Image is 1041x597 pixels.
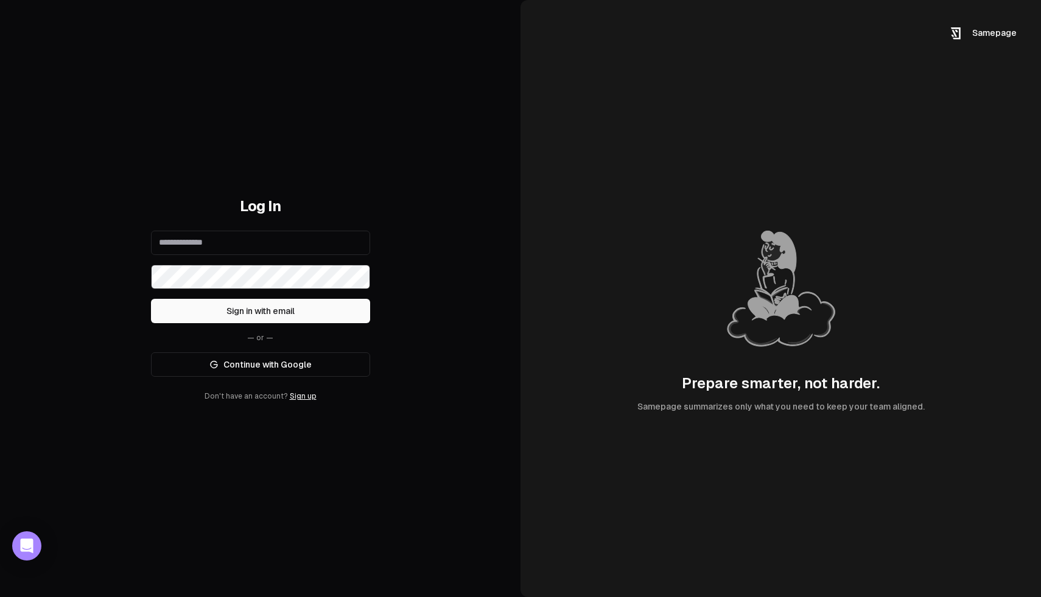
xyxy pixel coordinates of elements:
div: — or — [151,333,370,343]
a: Sign up [290,392,317,400]
div: Open Intercom Messenger [12,531,41,560]
div: Samepage summarizes only what you need to keep your team aligned. [637,400,925,413]
div: Don't have an account? [151,391,370,401]
div: Prepare smarter, not harder. [682,374,880,393]
span: Samepage [972,28,1017,38]
h1: Log In [151,197,370,216]
a: Continue with Google [151,352,370,377]
button: Sign in with email [151,299,370,323]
